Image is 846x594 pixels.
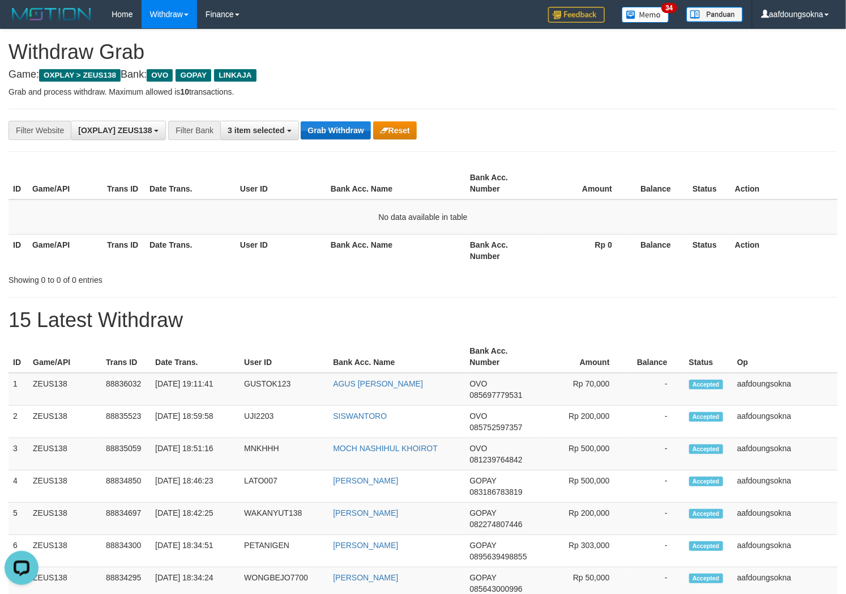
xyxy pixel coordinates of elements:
[101,438,151,470] td: 88835059
[733,503,838,535] td: aafdoungsokna
[540,341,627,373] th: Amount
[465,167,540,200] th: Bank Acc. Number
[333,411,387,421] a: SISWANTORO
[469,391,522,400] span: Copy 085697779531 to clipboard
[8,341,28,373] th: ID
[176,69,211,82] span: GOPAY
[145,234,236,266] th: Date Trans.
[8,406,28,438] td: 2
[688,167,730,200] th: Status
[689,380,723,389] span: Accepted
[102,167,145,200] th: Trans ID
[101,470,151,503] td: 88834850
[240,503,328,535] td: WAKANYUT138
[333,379,423,388] a: AGUS [PERSON_NAME]
[326,234,465,266] th: Bank Acc. Name
[151,438,240,470] td: [DATE] 18:51:16
[548,7,605,23] img: Feedback.jpg
[78,126,152,135] span: [OXPLAY] ZEUS138
[8,270,344,286] div: Showing 0 to 0 of 0 entries
[236,167,326,200] th: User ID
[220,121,298,140] button: 3 item selected
[689,509,723,519] span: Accepted
[469,541,496,550] span: GOPAY
[28,234,102,266] th: Game/API
[465,341,539,373] th: Bank Acc. Number
[151,503,240,535] td: [DATE] 18:42:25
[469,552,527,561] span: Copy 0895639498855 to clipboard
[240,535,328,567] td: PETANIGEN
[8,41,838,63] h1: Withdraw Grab
[627,535,685,567] td: -
[328,341,465,373] th: Bank Acc. Name
[240,406,328,438] td: UJI2203
[469,508,496,517] span: GOPAY
[151,535,240,567] td: [DATE] 18:34:51
[326,167,465,200] th: Bank Acc. Name
[28,167,102,200] th: Game/API
[101,341,151,373] th: Trans ID
[733,341,838,373] th: Op
[733,406,838,438] td: aafdoungsokna
[28,341,101,373] th: Game/API
[8,6,95,23] img: MOTION_logo.png
[540,503,627,535] td: Rp 200,000
[236,234,326,266] th: User ID
[688,234,730,266] th: Status
[689,444,723,454] span: Accepted
[469,444,487,453] span: OVO
[240,341,328,373] th: User ID
[333,573,398,582] a: [PERSON_NAME]
[685,341,733,373] th: Status
[627,341,685,373] th: Balance
[240,470,328,503] td: LATO007
[101,373,151,406] td: 88836032
[228,126,284,135] span: 3 item selected
[102,234,145,266] th: Trans ID
[469,573,496,582] span: GOPAY
[8,121,71,140] div: Filter Website
[333,476,398,485] a: [PERSON_NAME]
[622,7,669,23] img: Button%20Memo.svg
[333,444,438,453] a: MOCH NASHIHUL KHOIROT
[168,121,220,140] div: Filter Bank
[733,535,838,567] td: aafdoungsokna
[540,438,627,470] td: Rp 500,000
[689,541,723,551] span: Accepted
[333,541,398,550] a: [PERSON_NAME]
[240,373,328,406] td: GUSTOK123
[733,438,838,470] td: aafdoungsokna
[540,234,629,266] th: Rp 0
[214,69,257,82] span: LINKAJA
[5,5,39,39] button: Open LiveChat chat widget
[469,520,522,529] span: Copy 082274807446 to clipboard
[145,167,236,200] th: Date Trans.
[469,476,496,485] span: GOPAY
[730,167,838,200] th: Action
[101,535,151,567] td: 88834300
[689,412,723,422] span: Accepted
[629,167,688,200] th: Balance
[469,584,522,593] span: Copy 085643000996 to clipboard
[101,406,151,438] td: 88835523
[151,406,240,438] td: [DATE] 18:59:58
[8,234,28,266] th: ID
[373,121,417,139] button: Reset
[540,167,629,200] th: Amount
[8,535,28,567] td: 6
[151,341,240,373] th: Date Trans.
[8,69,838,80] h4: Game: Bank:
[689,477,723,486] span: Accepted
[661,3,677,13] span: 34
[540,373,627,406] td: Rp 70,000
[301,121,370,139] button: Grab Withdraw
[147,69,173,82] span: OVO
[730,234,838,266] th: Action
[333,508,398,517] a: [PERSON_NAME]
[8,373,28,406] td: 1
[733,373,838,406] td: aafdoungsokna
[8,438,28,470] td: 3
[469,487,522,497] span: Copy 083186783819 to clipboard
[8,86,838,97] p: Grab and process withdraw. Maximum allowed is transactions.
[8,167,28,200] th: ID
